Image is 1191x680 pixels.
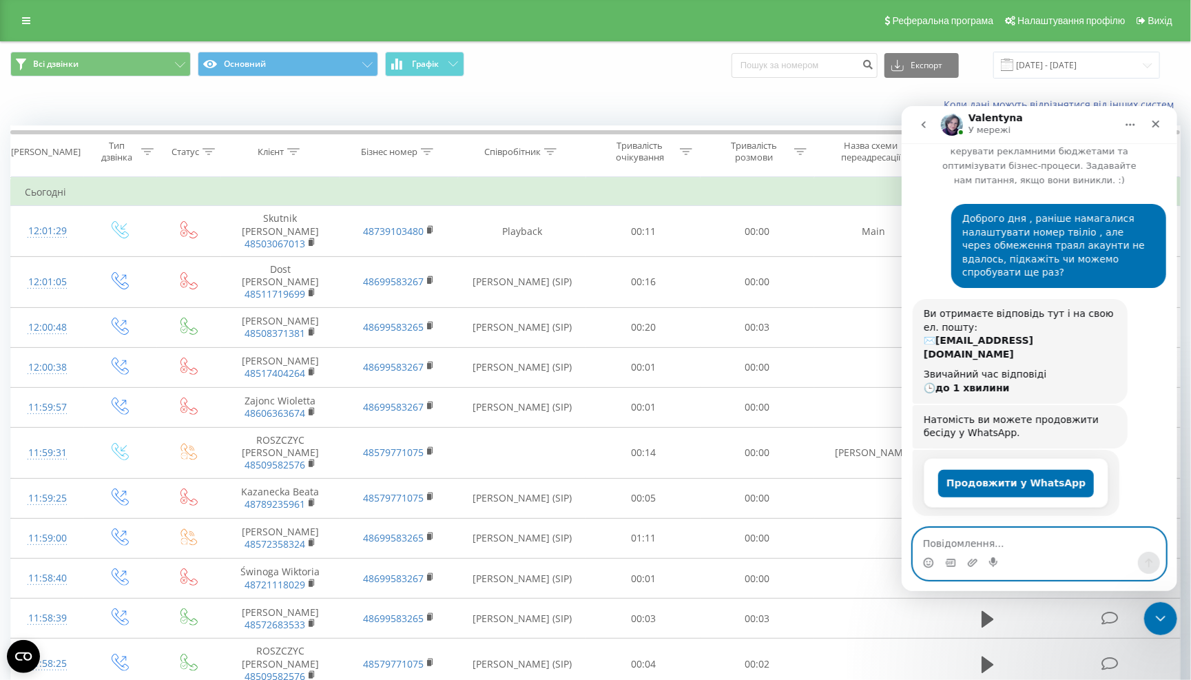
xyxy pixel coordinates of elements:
td: 00:00 [701,428,815,479]
td: [PERSON_NAME] [221,307,340,347]
td: 00:00 [701,206,815,257]
div: 12:00:38 [25,354,70,381]
div: Клієнт [258,146,284,158]
td: 00:14 [586,428,701,479]
iframe: Intercom live chat [902,106,1177,591]
td: [PERSON_NAME] (SIP) [458,478,586,518]
a: 48699583267 [363,275,424,288]
td: ROSZCZYC [PERSON_NAME] [221,428,340,479]
input: Пошук за номером [732,53,878,78]
div: Тип дзвінка [96,140,137,163]
td: [PERSON_NAME] [814,428,933,479]
span: Графік [412,59,439,69]
div: Тривалість очікування [603,140,676,163]
td: 00:03 [701,307,815,347]
td: [PERSON_NAME] (SIP) [458,599,586,639]
td: 00:00 [701,478,815,518]
td: Zajonc Wioletta [221,387,340,427]
td: Сьогодні [11,178,1181,206]
td: [PERSON_NAME] (SIP) [458,518,586,558]
a: 48508371381 [245,327,305,340]
td: [PERSON_NAME] [221,518,340,558]
div: Тривалість розмови [717,140,791,163]
a: 48509582576 [245,458,305,471]
a: 48572683533 [245,618,305,631]
a: 48699583267 [363,572,424,585]
td: 00:03 [701,599,815,639]
iframe: Intercom live chat [1144,602,1177,635]
span: Реферальна програма [893,15,994,26]
a: 48739103480 [363,225,424,238]
td: 00:00 [701,387,815,427]
td: [PERSON_NAME] (SIP) [458,256,586,307]
div: 11:59:00 [25,525,70,552]
td: 00:00 [701,256,815,307]
a: 48503067013 [245,237,305,250]
td: 00:03 [586,599,701,639]
td: [PERSON_NAME] (SIP) [458,559,586,599]
div: 12:01:05 [25,269,70,296]
div: Бізнес номер [361,146,417,158]
td: 00:11 [586,206,701,257]
a: 48517404264 [245,367,305,380]
a: 48699583265 [363,612,424,625]
button: Експорт [884,53,959,78]
td: 00:01 [586,559,701,599]
a: 48699583265 [363,531,424,544]
a: 48572358324 [245,537,305,550]
td: [PERSON_NAME] (SIP) [458,347,586,387]
td: [PERSON_NAME] [221,599,340,639]
td: 00:00 [701,347,815,387]
a: 48579771075 [363,657,424,670]
a: 48699583267 [363,400,424,413]
td: 00:00 [701,559,815,599]
a: 48606363674 [245,406,305,420]
td: Playback [458,206,586,257]
td: Dost [PERSON_NAME] [221,256,340,307]
div: Статус [172,146,199,158]
td: [PERSON_NAME] (SIP) [458,387,586,427]
a: Коли дані можуть відрізнятися вiд інших систем [944,98,1181,111]
div: Співробітник [484,146,541,158]
td: [PERSON_NAME] (SIP) [458,307,586,347]
a: 48511719699 [245,287,305,300]
div: 11:59:31 [25,440,70,466]
td: 00:20 [586,307,701,347]
td: 00:01 [586,347,701,387]
td: Main [814,206,933,257]
td: [PERSON_NAME] [221,347,340,387]
button: Основний [198,52,378,76]
td: 00:16 [586,256,701,307]
div: Назва схеми переадресації [833,140,907,163]
a: 48579771075 [363,491,424,504]
div: 11:59:57 [25,394,70,421]
div: 12:01:29 [25,218,70,245]
button: Всі дзвінки [10,52,191,76]
td: 01:11 [586,518,701,558]
a: 48721118029 [245,578,305,591]
div: 11:58:39 [25,605,70,632]
div: 11:58:25 [25,650,70,677]
td: Świnoga Wiktoria [221,559,340,599]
